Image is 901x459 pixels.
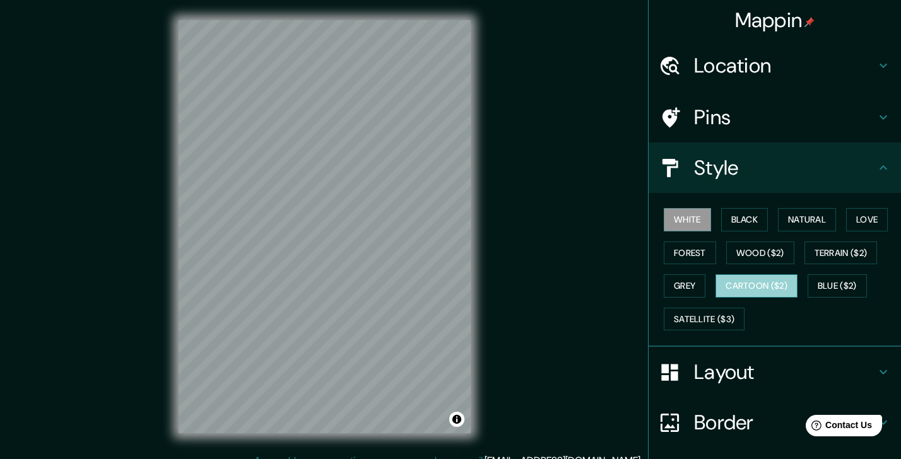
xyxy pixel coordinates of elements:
[649,142,901,193] div: Style
[846,208,888,231] button: Love
[694,53,876,78] h4: Location
[664,208,711,231] button: White
[664,274,705,298] button: Grey
[726,241,794,265] button: Wood ($2)
[789,410,887,445] iframe: Help widget launcher
[715,274,798,298] button: Cartoon ($2)
[649,347,901,397] div: Layout
[694,410,876,435] h4: Border
[694,155,876,180] h4: Style
[694,359,876,385] h4: Layout
[649,92,901,142] div: Pins
[694,105,876,130] h4: Pins
[778,208,836,231] button: Natural
[649,397,901,448] div: Border
[808,274,867,298] button: Blue ($2)
[179,20,471,433] canvas: Map
[664,308,745,331] button: Satellite ($3)
[664,241,716,265] button: Forest
[804,241,878,265] button: Terrain ($2)
[721,208,768,231] button: Black
[804,17,815,27] img: pin-icon.png
[449,412,464,427] button: Toggle attribution
[649,40,901,91] div: Location
[735,8,815,33] h4: Mappin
